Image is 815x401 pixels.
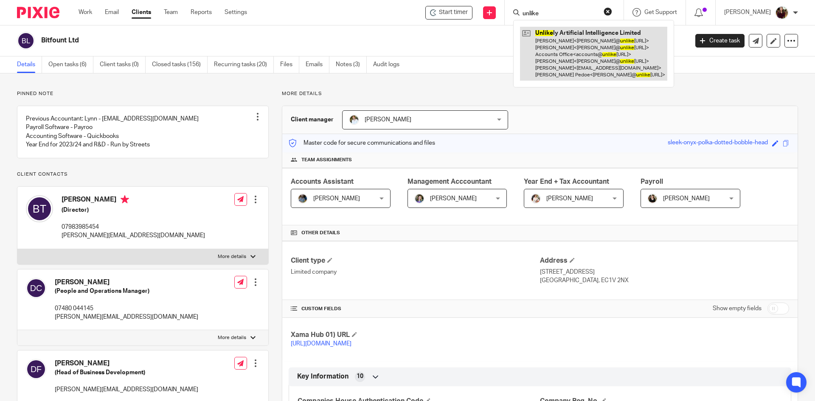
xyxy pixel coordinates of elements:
a: Closed tasks (156) [152,56,208,73]
p: More details [218,334,246,341]
a: Client tasks (0) [100,56,146,73]
h5: (Head of Business Development) [55,368,198,377]
a: Reports [191,8,212,17]
p: Limited company [291,268,540,276]
h4: [PERSON_NAME] [55,359,198,368]
img: Jaskaran%20Singh.jpeg [298,193,308,204]
p: Master code for secure communications and files [289,139,435,147]
img: 1530183611242%20(1).jpg [414,193,424,204]
button: Clear [604,7,612,16]
p: More details [218,253,246,260]
a: Create task [695,34,745,48]
span: 10 [357,372,363,381]
p: [PERSON_NAME][EMAIL_ADDRESS][DOMAIN_NAME] [55,385,198,394]
p: 07983985454 [62,223,205,231]
a: Work [79,8,92,17]
p: Pinned note [17,90,269,97]
img: Helen%20Campbell.jpeg [647,193,658,204]
span: Start timer [439,8,468,17]
span: [PERSON_NAME] [430,196,477,202]
span: Key Information [297,372,348,381]
span: [PERSON_NAME] [365,117,411,123]
img: svg%3E [26,195,53,222]
img: Kayleigh%20Henson.jpeg [531,193,541,204]
span: Management Acccountant [407,178,492,185]
div: Bitfount Ltd [425,6,472,20]
p: 07480 044145 [55,304,198,313]
a: Team [164,8,178,17]
p: [PERSON_NAME][EMAIL_ADDRESS][DOMAIN_NAME] [55,313,198,321]
span: Team assignments [301,157,352,163]
a: Settings [225,8,247,17]
a: Open tasks (6) [48,56,93,73]
a: Files [280,56,299,73]
a: Audit logs [373,56,406,73]
h4: Client type [291,256,540,265]
a: Notes (3) [336,56,367,73]
span: Get Support [644,9,677,15]
span: [PERSON_NAME] [663,196,710,202]
p: Client contacts [17,171,269,178]
span: [PERSON_NAME] [546,196,593,202]
i: Primary [121,195,129,204]
a: Email [105,8,119,17]
h4: [PERSON_NAME] [62,195,205,206]
span: Year End + Tax Accountant [524,178,609,185]
div: sleek-onyx-polka-dotted-bobble-head [668,138,768,148]
span: Other details [301,230,340,236]
input: Search [522,10,598,18]
p: [STREET_ADDRESS] [540,268,789,276]
label: Show empty fields [713,304,762,313]
p: More details [282,90,798,97]
a: Details [17,56,42,73]
img: sarah-royle.jpg [349,115,359,125]
a: Clients [132,8,151,17]
h4: Xama Hub 01) URL [291,331,540,339]
h4: [PERSON_NAME] [55,278,198,287]
h4: CUSTOM FIELDS [291,306,540,312]
h3: Client manager [291,115,334,124]
img: svg%3E [17,32,35,50]
img: svg%3E [26,359,46,379]
p: [PERSON_NAME] [724,8,771,17]
p: [PERSON_NAME][EMAIL_ADDRESS][DOMAIN_NAME] [62,231,205,240]
a: Emails [306,56,329,73]
h2: Bitfount Ltd [41,36,554,45]
span: Accounts Assistant [291,178,354,185]
span: Payroll [641,178,663,185]
img: MaxAcc_Sep21_ElliDeanPhoto_030.jpg [775,6,789,20]
h4: Address [540,256,789,265]
p: [GEOGRAPHIC_DATA], EC1V 2NX [540,276,789,285]
img: Pixie [17,7,59,18]
h5: (People and Operations Manager) [55,287,198,295]
a: [URL][DOMAIN_NAME] [291,341,351,347]
img: svg%3E [26,278,46,298]
h5: (Director) [62,206,205,214]
span: [PERSON_NAME] [313,196,360,202]
a: Recurring tasks (20) [214,56,274,73]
